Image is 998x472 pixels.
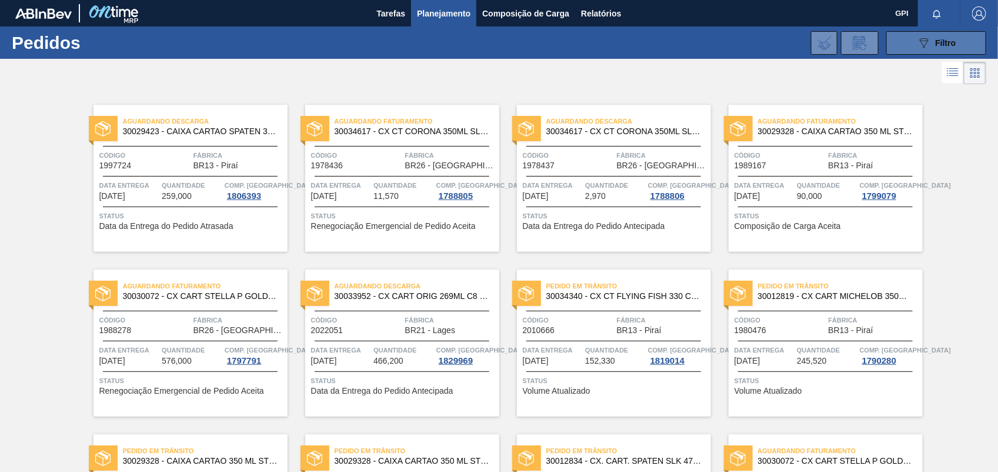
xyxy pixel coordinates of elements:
[123,127,278,136] span: 30029423 - CAIXA CARTAO SPATEN 330 C6 429
[193,326,285,335] span: BR26 - Uberlândia
[711,270,923,417] a: statusPedido em Trânsito30012819 - CX CART MICHELOB 350ML C8 429 298 GCódigo1980476FábricaBR13 - ...
[523,387,590,395] span: Volume Atualizado
[735,192,760,201] span: 19/08/2025
[311,314,402,326] span: Código
[15,8,72,19] img: TNhmsLtSVTkK8tSr43FrP2fwEKptu5GPRR3wAAAABJRU5ErkJggg==
[307,286,322,301] img: status
[311,180,371,191] span: Data entrega
[99,314,191,326] span: Código
[730,451,746,466] img: status
[648,344,739,356] span: Comp. Carga
[585,180,645,191] span: Quantidade
[99,375,285,387] span: Status
[860,180,920,201] a: Comp. [GEOGRAPHIC_DATA]1799079
[311,222,476,231] span: Renegociação Emergencial de Pedido Aceita
[193,314,285,326] span: Fábrica
[436,344,528,356] span: Comp. Carga
[225,180,285,201] a: Comp. [GEOGRAPHIC_DATA]1806393
[581,6,621,21] span: Relatórios
[972,6,986,21] img: Logout
[585,357,615,365] span: 152,330
[373,180,433,191] span: Quantidade
[499,270,711,417] a: statusPedido em Trânsito30034340 - CX CT FLYING FISH 330 C6 VERDECódigo2010666FábricaBR13 - Piraí...
[99,387,264,395] span: Renegociação Emergencial de Pedido Aceita
[735,387,802,395] span: Volume Atualizado
[735,210,920,222] span: Status
[735,344,795,356] span: Data entrega
[617,314,708,326] span: Fábrica
[758,115,923,127] span: Aguardando Faturamento
[311,210,496,222] span: Status
[648,180,708,201] a: Comp. [GEOGRAPHIC_DATA]1788806
[523,326,555,335] span: 2010666
[123,292,278,301] span: 30030072 - CX CART STELLA P GOLD 330ML C6 298 NIV23
[311,375,496,387] span: Status
[797,180,857,191] span: Quantidade
[585,344,645,356] span: Quantidade
[373,357,403,365] span: 466,200
[711,105,923,252] a: statusAguardando Faturamento30029328 - CAIXA CARTAO 350 ML STELLA PURE GOLD C08Código1989167Fábri...
[964,62,986,84] div: Visão em Cards
[758,292,913,301] span: 30012819 - CX CART MICHELOB 350ML C8 429 298 G
[617,161,708,170] span: BR26 - Uberlândia
[546,292,702,301] span: 30034340 - CX CT FLYING FISH 330 C6 VERDE
[95,121,111,137] img: status
[523,222,665,231] span: Data da Entrega do Pedido Antecipada
[76,270,288,417] a: statusAguardando Faturamento30030072 - CX CART STELLA P GOLD 330ML C6 298 NIV23Código1988278Fábri...
[225,356,263,365] div: 1797791
[405,161,496,170] span: BR26 - Uberlândia
[860,180,951,191] span: Comp. Carga
[829,161,873,170] span: BR13 - Piraí
[99,149,191,161] span: Código
[523,375,708,387] span: Status
[523,314,614,326] span: Código
[886,31,986,55] button: Filtro
[307,121,322,137] img: status
[225,344,285,365] a: Comp. [GEOGRAPHIC_DATA]1797791
[797,344,857,356] span: Quantidade
[436,180,528,191] span: Comp. Carga
[95,451,111,466] img: status
[335,115,499,127] span: Aguardando Faturamento
[162,192,192,201] span: 259,000
[735,180,795,191] span: Data entrega
[811,31,837,55] div: Importar Negociações dos Pedidos
[735,326,767,335] span: 1980476
[311,344,371,356] span: Data entrega
[523,149,614,161] span: Código
[797,357,827,365] span: 245,520
[546,280,711,292] span: Pedido em Trânsito
[335,445,499,457] span: Pedido em Trânsito
[617,149,708,161] span: Fábrica
[519,286,534,301] img: status
[162,357,192,365] span: 576,000
[99,357,125,365] span: 27/08/2025
[546,115,711,127] span: Aguardando Descarga
[758,127,913,136] span: 30029328 - CAIXA CARTAO 350 ML STELLA PURE GOLD C08
[519,121,534,137] img: status
[436,180,496,201] a: Comp. [GEOGRAPHIC_DATA]1788805
[860,344,920,365] a: Comp. [GEOGRAPHIC_DATA]1790280
[523,180,583,191] span: Data entrega
[123,457,278,466] span: 30029328 - CAIXA CARTAO 350 ML STELLA PURE GOLD C08
[335,292,490,301] span: 30033952 - CX CART ORIG 269ML C8 GPI NIV24
[311,192,337,201] span: 11/08/2025
[829,149,920,161] span: Fábrica
[99,161,132,170] span: 1997724
[546,445,711,457] span: Pedido em Trânsito
[162,180,222,191] span: Quantidade
[936,38,956,48] span: Filtro
[405,326,456,335] span: BR21 - Lages
[417,6,470,21] span: Planejamento
[758,457,913,466] span: 30030072 - CX CART STELLA P GOLD 330ML C6 298 NIV23
[523,192,549,201] span: 12/08/2025
[585,192,606,201] span: 2,970
[730,286,746,301] img: status
[225,191,263,201] div: 1806393
[335,457,490,466] span: 30029328 - CAIXA CARTAO 350 ML STELLA PURE GOLD C08
[918,5,956,22] button: Notificações
[311,149,402,161] span: Código
[942,62,964,84] div: Visão em Lista
[373,344,433,356] span: Quantidade
[162,344,222,356] span: Quantidade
